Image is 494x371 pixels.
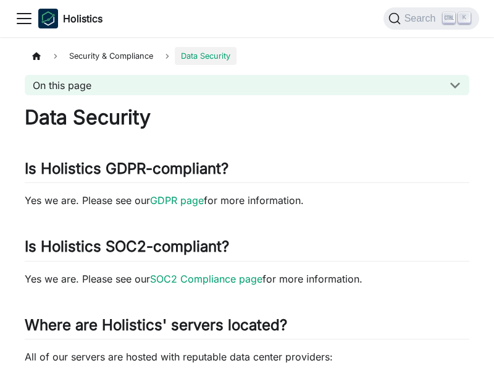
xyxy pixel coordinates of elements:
span: Data Security [175,47,237,65]
button: Toggle navigation bar [15,9,33,28]
nav: Breadcrumbs [25,47,469,65]
h2: Is Holistics GDPR-compliant? [25,160,469,183]
p: Yes we are. Please see our for more information. [25,271,469,286]
a: SOC2 Compliance page [150,273,262,285]
span: Security & Compliance [63,47,159,65]
b: Holistics [63,11,103,26]
p: All of our servers are hosted with reputable data center providers: [25,349,469,364]
p: Yes we are. Please see our for more information. [25,193,469,208]
a: GDPR page [150,194,204,207]
button: On this page [25,75,469,95]
button: Search (Ctrl+K) [383,7,479,30]
a: Home page [25,47,48,65]
kbd: K [458,12,471,23]
a: HolisticsHolistics [38,9,103,28]
span: Search [401,13,443,24]
h2: Is Holistics SOC2-compliant? [25,237,469,261]
h2: Where are Holistics' servers located? [25,316,469,339]
img: Holistics [38,9,58,28]
h1: Data Security [25,105,469,130]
